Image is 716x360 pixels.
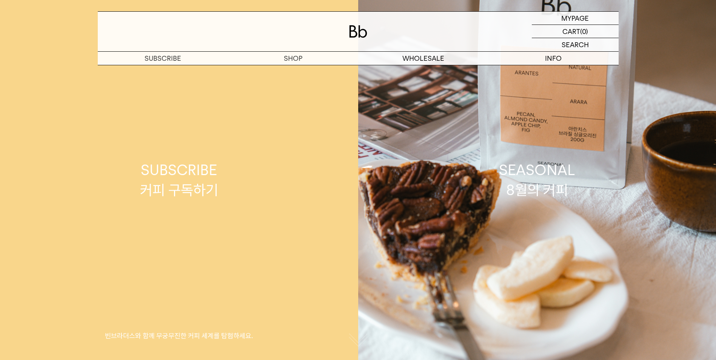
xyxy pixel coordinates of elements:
div: SUBSCRIBE 커피 구독하기 [140,160,218,200]
p: INFO [488,52,619,65]
p: SEARCH [562,38,589,51]
p: WHOLESALE [358,52,488,65]
img: 로고 [349,25,367,38]
a: SUBSCRIBE [98,52,228,65]
a: MYPAGE [532,12,619,25]
p: (0) [580,25,588,38]
div: SEASONAL 8월의 커피 [499,160,575,200]
p: CART [562,25,580,38]
p: MYPAGE [561,12,589,25]
a: SHOP [228,52,358,65]
a: CART (0) [532,25,619,38]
